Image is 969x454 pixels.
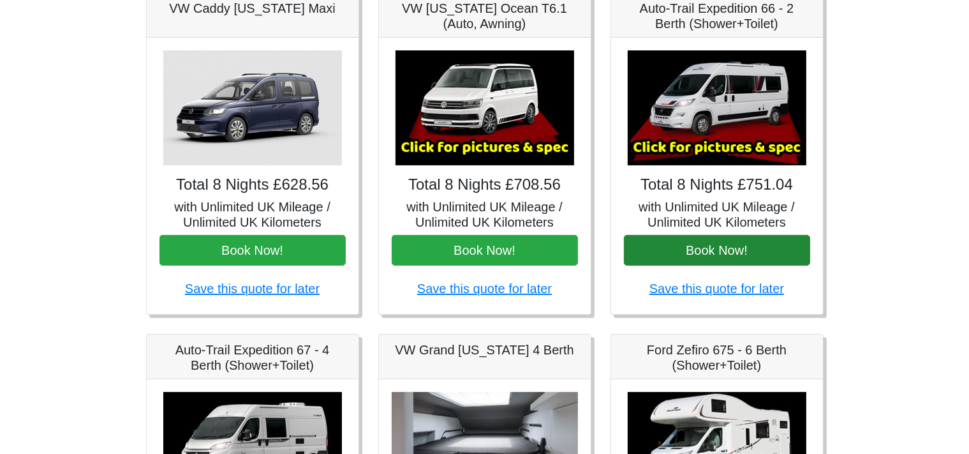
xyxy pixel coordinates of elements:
a: Save this quote for later [417,282,552,296]
h5: Auto-Trail Expedition 67 - 4 Berth (Shower+Toilet) [159,342,346,373]
button: Book Now! [392,235,578,266]
button: Book Now! [159,235,346,266]
button: Book Now! [624,235,810,266]
h4: Total 8 Nights £708.56 [392,176,578,194]
h5: VW Caddy [US_STATE] Maxi [159,1,346,16]
img: VW California Ocean T6.1 (Auto, Awning) [396,50,574,165]
h5: Ford Zefiro 675 - 6 Berth (Shower+Toilet) [624,342,810,373]
h4: Total 8 Nights £751.04 [624,176,810,194]
a: Save this quote for later [185,282,320,296]
img: Auto-Trail Expedition 66 - 2 Berth (Shower+Toilet) [628,50,806,165]
h5: with Unlimited UK Mileage / Unlimited UK Kilometers [159,199,346,230]
a: Save this quote for later [649,282,784,296]
h5: VW [US_STATE] Ocean T6.1 (Auto, Awning) [392,1,578,31]
h4: Total 8 Nights £628.56 [159,176,346,194]
img: VW Caddy California Maxi [163,50,342,165]
h5: VW Grand [US_STATE] 4 Berth [392,342,578,358]
h5: with Unlimited UK Mileage / Unlimited UK Kilometers [392,199,578,230]
h5: Auto-Trail Expedition 66 - 2 Berth (Shower+Toilet) [624,1,810,31]
h5: with Unlimited UK Mileage / Unlimited UK Kilometers [624,199,810,230]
